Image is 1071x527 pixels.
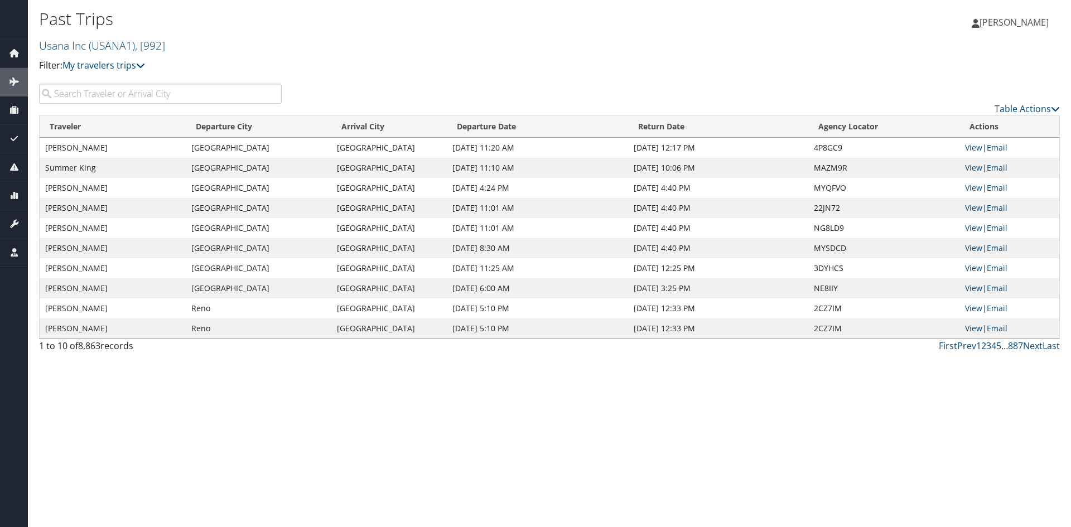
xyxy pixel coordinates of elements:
td: | [959,218,1059,238]
span: 8,863 [78,340,100,352]
a: My travelers trips [62,59,145,71]
td: [DATE] 12:33 PM [628,298,809,318]
a: Email [987,202,1007,213]
a: View [965,223,982,233]
a: Email [987,162,1007,173]
td: [DATE] 12:33 PM [628,318,809,339]
td: 22JN72 [808,198,959,218]
a: Email [987,323,1007,333]
td: [GEOGRAPHIC_DATA] [186,258,331,278]
a: Last [1043,340,1060,352]
a: View [965,142,982,153]
span: … [1001,340,1008,352]
th: Traveler: activate to sort column ascending [40,116,186,138]
td: [PERSON_NAME] [40,198,186,218]
td: [GEOGRAPHIC_DATA] [331,298,447,318]
td: [GEOGRAPHIC_DATA] [331,198,447,218]
th: Actions [959,116,1059,138]
td: [PERSON_NAME] [40,218,186,238]
a: Usana Inc [39,38,165,53]
a: Email [987,263,1007,273]
p: Filter: [39,59,720,73]
td: Reno [186,318,331,339]
td: | [959,258,1059,278]
td: [DATE] 4:40 PM [628,198,809,218]
td: 2CZ7IM [808,298,959,318]
td: [DATE] 4:40 PM [628,178,809,198]
a: View [965,162,982,173]
a: 1 [976,340,981,352]
a: Email [987,223,1007,233]
span: , [ 992 ] [135,38,165,53]
td: [DATE] 11:20 AM [447,138,628,158]
td: [DATE] 11:10 AM [447,158,628,178]
td: [GEOGRAPHIC_DATA] [186,218,331,238]
span: ( USANA1 ) [89,38,135,53]
td: [PERSON_NAME] [40,278,186,298]
td: [GEOGRAPHIC_DATA] [331,318,447,339]
h1: Past Trips [39,7,720,31]
a: First [939,340,957,352]
td: [PERSON_NAME] [40,238,186,258]
a: Email [987,182,1007,193]
th: Departure Date: activate to sort column ascending [447,116,628,138]
a: Email [987,142,1007,153]
td: Summer King [40,158,186,178]
td: | [959,158,1059,178]
a: Prev [957,340,976,352]
a: View [965,182,982,193]
td: [GEOGRAPHIC_DATA] [186,198,331,218]
td: | [959,138,1059,158]
td: [GEOGRAPHIC_DATA] [331,278,447,298]
td: NG8LD9 [808,218,959,238]
td: | [959,178,1059,198]
a: Email [987,303,1007,313]
th: Return Date: activate to sort column ascending [628,116,809,138]
td: MAZM9R [808,158,959,178]
th: Agency Locator: activate to sort column ascending [808,116,959,138]
td: | [959,278,1059,298]
td: [DATE] 10:06 PM [628,158,809,178]
td: [DATE] 12:17 PM [628,138,809,158]
a: Next [1023,340,1043,352]
td: MYQFVO [808,178,959,198]
td: MYSDCD [808,238,959,258]
span: [PERSON_NAME] [980,16,1049,28]
a: View [965,283,982,293]
td: 4P8GC9 [808,138,959,158]
a: View [965,323,982,333]
a: 5 [996,340,1001,352]
td: [DATE] 3:25 PM [628,278,809,298]
td: [DATE] 12:25 PM [628,258,809,278]
td: Reno [186,298,331,318]
td: [GEOGRAPHIC_DATA] [186,158,331,178]
td: [GEOGRAPHIC_DATA] [186,178,331,198]
td: [GEOGRAPHIC_DATA] [331,178,447,198]
td: | [959,198,1059,218]
td: [DATE] 8:30 AM [447,238,628,258]
td: | [959,238,1059,258]
a: 2 [981,340,986,352]
td: [GEOGRAPHIC_DATA] [331,158,447,178]
td: NE8IIY [808,278,959,298]
td: [DATE] 5:10 PM [447,298,628,318]
td: [GEOGRAPHIC_DATA] [331,218,447,238]
td: [GEOGRAPHIC_DATA] [331,258,447,278]
td: | [959,318,1059,339]
td: [GEOGRAPHIC_DATA] [186,138,331,158]
td: [GEOGRAPHIC_DATA] [331,138,447,158]
td: [DATE] 6:00 AM [447,278,628,298]
input: Search Traveler or Arrival City [39,84,282,104]
a: 887 [1008,340,1023,352]
td: [DATE] 11:01 AM [447,198,628,218]
td: [PERSON_NAME] [40,318,186,339]
td: 2CZ7IM [808,318,959,339]
td: [PERSON_NAME] [40,138,186,158]
a: 4 [991,340,996,352]
a: [PERSON_NAME] [972,6,1060,39]
a: Email [987,283,1007,293]
td: [PERSON_NAME] [40,258,186,278]
td: | [959,298,1059,318]
th: Arrival City: activate to sort column ascending [331,116,447,138]
a: View [965,202,982,213]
